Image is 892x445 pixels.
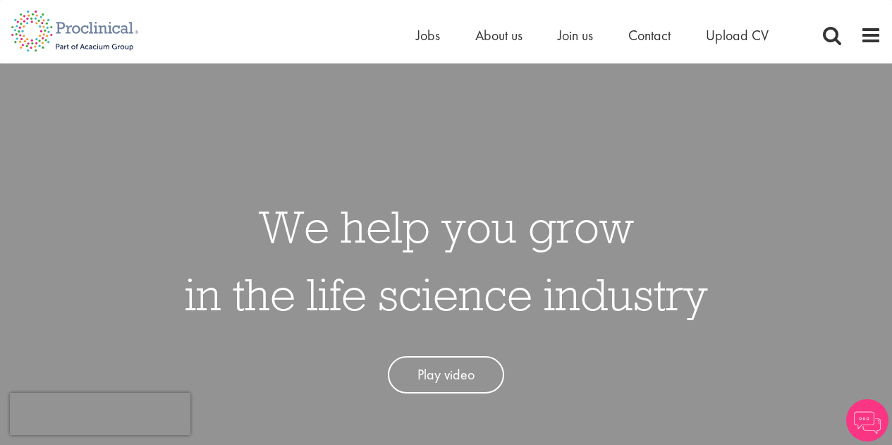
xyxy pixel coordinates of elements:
a: About us [475,26,523,44]
a: Play video [388,356,504,394]
a: Jobs [416,26,440,44]
a: Contact [628,26,671,44]
a: Join us [558,26,593,44]
h1: We help you grow in the life science industry [185,193,708,328]
img: Chatbot [846,399,888,441]
a: Upload CV [706,26,769,44]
